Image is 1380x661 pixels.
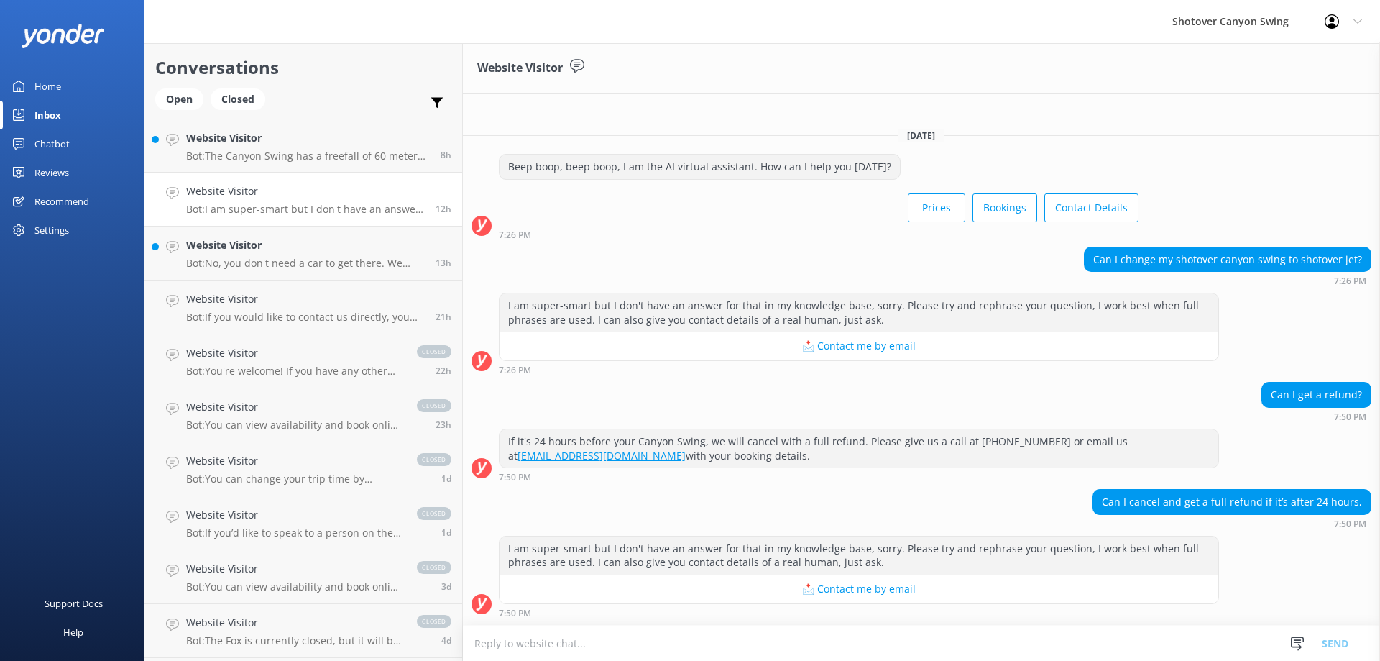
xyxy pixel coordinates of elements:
[155,91,211,106] a: Open
[34,216,69,245] div: Settings
[499,472,1219,482] div: 07:50pm 14-Aug-2025 (UTC +12:00) Pacific/Auckland
[186,311,425,324] p: Bot: If you would like to contact us directly, you can email [EMAIL_ADDRESS][DOMAIN_NAME] or call...
[1334,413,1366,421] strong: 7:50 PM
[1334,277,1366,286] strong: 7:26 PM
[517,449,686,462] a: [EMAIL_ADDRESS][DOMAIN_NAME]
[63,618,83,647] div: Help
[144,334,462,388] a: Website VisitorBot:You're welcome! If you have any other questions, let me know!closed22h
[186,257,425,270] p: Bot: No, you don't need a car to get there. We provide transport from our shop in town at [STREET...
[144,388,462,442] a: Website VisitorBot:You can view availability and book online at [URL][DOMAIN_NAME]. Alternatively...
[186,615,402,631] h4: Website Visitor
[441,473,451,485] span: 03:08am 14-Aug-2025 (UTC +12:00) Pacific/Auckland
[186,634,402,647] p: Bot: The Fox is currently closed, but it will be back at some point. For updates on reopening, pl...
[436,311,451,323] span: 11:20am 14-Aug-2025 (UTC +12:00) Pacific/Auckland
[34,129,70,158] div: Chatbot
[22,24,104,47] img: yonder-white-logo.png
[441,149,451,161] span: 12:35am 15-Aug-2025 (UTC +12:00) Pacific/Auckland
[500,293,1218,332] div: I am super-smart but I don't have an answer for that in my knowledge base, sorry. Please try and ...
[144,227,462,281] a: Website VisitorBot:No, you don't need a car to get there. We provide transport from our shop in t...
[186,203,425,216] p: Bot: I am super-smart but I don't have an answer for that in my knowledge base, sorry. Please try...
[499,229,1138,240] div: 07:26pm 14-Aug-2025 (UTC +12:00) Pacific/Auckland
[34,72,61,101] div: Home
[477,59,563,78] h3: Website Visitor
[34,158,69,187] div: Reviews
[186,473,402,486] p: Bot: You can change your trip time by contacting us at [PHONE_NUMBER]. We'll do our best to accom...
[186,365,402,378] p: Bot: You're welcome! If you have any other questions, let me know!
[144,119,462,173] a: Website VisitorBot:The Canyon Swing has a freefall of 60 meters from a platform that is 109 meter...
[1093,490,1371,514] div: Can I cancel and get a full refund if it’s after 24 hours,
[186,419,402,432] p: Bot: You can view availability and book online at [URL][DOMAIN_NAME]. Alternatively, you can cont...
[898,129,944,142] span: [DATE]
[144,496,462,550] a: Website VisitorBot:If you’d like to speak to a person on the Shotover Canyon Swing team, please c...
[144,281,462,334] a: Website VisitorBot:If you would like to contact us directly, you can email [EMAIL_ADDRESS][DOMAIN...
[155,88,203,110] div: Open
[186,561,402,577] h4: Website Visitor
[436,203,451,215] span: 07:50pm 14-Aug-2025 (UTC +12:00) Pacific/Auckland
[500,155,900,179] div: Beep boop, beep boop, I am the AI virtual assistant. How can I help you [DATE]?
[441,580,451,593] span: 09:34am 11-Aug-2025 (UTC +12:00) Pacific/Auckland
[186,507,402,523] h4: Website Visitor
[186,453,402,469] h4: Website Visitor
[499,231,531,240] strong: 7:26 PM
[186,399,402,415] h4: Website Visitor
[186,345,402,361] h4: Website Visitor
[211,88,265,110] div: Closed
[186,183,425,199] h4: Website Visitor
[186,130,430,146] h4: Website Visitor
[144,442,462,496] a: Website VisitorBot:You can change your trip time by contacting us at [PHONE_NUMBER]. We'll do our...
[499,608,1219,618] div: 07:50pm 14-Aug-2025 (UTC +12:00) Pacific/Auckland
[186,580,402,593] p: Bot: You can view availability and book online at [URL][DOMAIN_NAME]. Alternatively, you can cont...
[186,526,402,539] p: Bot: If you’d like to speak to a person on the Shotover Canyon Swing team, please call [PHONE_NUM...
[211,91,272,106] a: Closed
[1044,193,1138,222] button: Contact Details
[417,561,451,574] span: closed
[500,332,1218,360] button: 📩 Contact me by email
[417,507,451,520] span: closed
[500,429,1218,468] div: If it's 24 hours before your Canyon Swing, we will cancel with a full refund. Please give us a ca...
[499,609,531,618] strong: 7:50 PM
[908,193,965,222] button: Prices
[144,604,462,658] a: Website VisitorBot:The Fox is currently closed, but it will be back at some point. For updates on...
[499,473,531,482] strong: 7:50 PM
[144,173,462,227] a: Website VisitorBot:I am super-smart but I don't have an answer for that in my knowledge base, sor...
[417,453,451,466] span: closed
[186,291,425,307] h4: Website Visitor
[186,150,430,163] p: Bot: The Canyon Swing has a freefall of 60 meters from a platform that is 109 meters high.
[1084,275,1371,286] div: 07:26pm 14-Aug-2025 (UTC +12:00) Pacific/Auckland
[1092,519,1371,529] div: 07:50pm 14-Aug-2025 (UTC +12:00) Pacific/Auckland
[34,187,89,216] div: Recommend
[45,589,103,618] div: Support Docs
[441,634,451,647] span: 09:01pm 10-Aug-2025 (UTC +12:00) Pacific/Auckland
[1261,411,1371,421] div: 07:50pm 14-Aug-2025 (UTC +12:00) Pacific/Auckland
[500,575,1218,603] button: 📩 Contact me by email
[499,365,1219,375] div: 07:26pm 14-Aug-2025 (UTC +12:00) Pacific/Auckland
[144,550,462,604] a: Website VisitorBot:You can view availability and book online at [URL][DOMAIN_NAME]. Alternatively...
[500,537,1218,575] div: I am super-smart but I don't have an answer for that in my knowledge base, sorry. Please try and ...
[417,399,451,412] span: closed
[1262,383,1371,407] div: Can I get a refund?
[1334,520,1366,529] strong: 7:50 PM
[1085,247,1371,272] div: Can I change my shotover canyon swing to shotover jet?
[34,101,61,129] div: Inbox
[186,237,425,253] h4: Website Visitor
[417,615,451,628] span: closed
[417,345,451,358] span: closed
[436,419,451,431] span: 09:34am 14-Aug-2025 (UTC +12:00) Pacific/Auckland
[972,193,1037,222] button: Bookings
[441,526,451,539] span: 10:18am 13-Aug-2025 (UTC +12:00) Pacific/Auckland
[436,365,451,377] span: 09:36am 14-Aug-2025 (UTC +12:00) Pacific/Auckland
[499,366,531,375] strong: 7:26 PM
[436,257,451,269] span: 06:53pm 14-Aug-2025 (UTC +12:00) Pacific/Auckland
[155,54,451,81] h2: Conversations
